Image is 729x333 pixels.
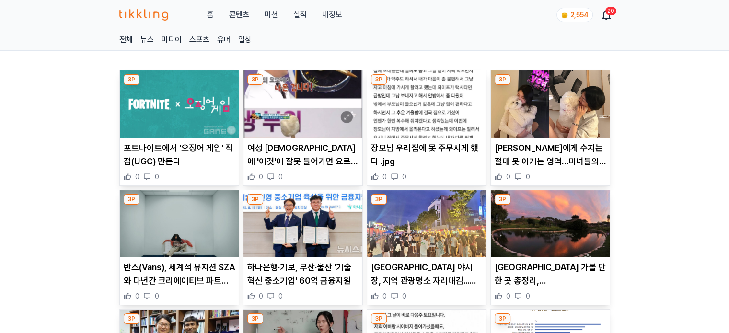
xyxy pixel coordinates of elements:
[371,194,387,205] div: 3P
[119,70,239,186] div: 3P 포트나이트에서 '오징어 게임' 직접(UGC) 만든다 포트나이트에서 '오징어 게임' 직접(UGC) 만든다 0 0
[238,34,252,46] a: 일상
[490,70,610,186] div: 3P 송혜교에게 수지는 절대 못 이기는 영역…미녀들의 데이트 포착 [PERSON_NAME]에게 수지는 절대 못 이기는 영역…미녀들의 데이트 포착 0 0
[367,70,486,186] div: 3P 장모님 우리집에 못 주무시게 했다 .jpg 장모님 우리집에 못 주무시게 했다 .jpg 0 0
[570,11,589,19] span: 2,554
[124,194,139,205] div: 3P
[247,74,263,85] div: 3P
[495,141,606,168] p: [PERSON_NAME]에게 수지는 절대 못 이기는 영역…미녀들의 데이트 포착
[371,74,387,85] div: 3P
[506,291,510,301] span: 0
[382,291,387,301] span: 0
[602,9,610,21] a: 20
[293,9,306,21] a: 실적
[495,313,510,324] div: 3P
[491,70,610,138] img: 송혜교에게 수지는 절대 못 이기는 영역…미녀들의 데이트 포착
[155,291,159,301] span: 0
[278,291,283,301] span: 0
[162,34,182,46] a: 미디어
[119,9,169,21] img: 티끌링
[491,190,610,257] img: 수원 가볼 만한 곳 총정리, 화성행궁부터 통닭거리까지
[526,291,530,301] span: 0
[561,11,568,19] img: coin
[247,261,359,287] p: 하나은행·기보, 부산·울산 '기술혁신 중소기업' 60억 금융지원
[120,70,239,138] img: 포트나이트에서 '오징어 게임' 직접(UGC) 만든다
[155,172,159,182] span: 0
[119,34,133,46] a: 전체
[490,190,610,306] div: 3P 수원 가볼 만한 곳 총정리, 화성행궁부터 통닭거리까지 [GEOGRAPHIC_DATA] 가볼 만한 곳 총정리, [GEOGRAPHIC_DATA]행궁부터 통닭거리까지 0 0
[247,313,263,324] div: 3P
[135,291,139,301] span: 0
[243,190,363,306] div: 3P 하나은행·기보, 부산·울산 '기술혁신 중소기업' 60억 금융지원 하나은행·기보, 부산·울산 '기술혁신 중소기업' 60억 금융지원 0 0
[119,190,239,306] div: 3P 반스(Vans), 세계적 뮤지션 SZA와 다년간 크리에이티브 파트너십 체결 반스(Vans), 세계적 뮤지션 SZA와 다년간 크리에이티브 파트너십 체결 0 0
[247,141,359,168] p: 여성 [DEMOGRAPHIC_DATA]에 '이것'이 잘못 들어가면 요로 결석 걸림
[243,70,362,138] img: 여성 성기에 '이것'이 잘못 들어가면 요로 결석 걸림
[382,172,387,182] span: 0
[371,261,482,287] p: [GEOGRAPHIC_DATA] 야시장, 지역 관광명소 자리매김...지역경제도 활기
[402,291,406,301] span: 0
[367,70,486,138] img: 장모님 우리집에 못 주무시게 했다 .jpg
[605,7,616,15] div: 20
[367,190,486,306] div: 3P 강릉시 야시장, 지역 관광명소 자리매김...지역경제도 활기 [GEOGRAPHIC_DATA] 야시장, 지역 관광명소 자리매김...지역경제도 활기 0 0
[124,261,235,287] p: 반스(Vans), 세계적 뮤지션 SZA와 다년간 크리에이티브 파트너십 체결
[140,34,154,46] a: 뉴스
[278,172,283,182] span: 0
[495,74,510,85] div: 3P
[243,70,363,186] div: 3P 여성 성기에 '이것'이 잘못 들어가면 요로 결석 걸림 여성 [DEMOGRAPHIC_DATA]에 '이것'이 잘못 들어가면 요로 결석 걸림 0 0
[124,141,235,168] p: 포트나이트에서 '오징어 게임' 직접(UGC) 만든다
[402,172,406,182] span: 0
[135,172,139,182] span: 0
[506,172,510,182] span: 0
[322,9,342,21] a: 내정보
[229,9,249,21] a: 콘텐츠
[124,313,139,324] div: 3P
[259,291,263,301] span: 0
[207,9,213,21] a: 홈
[189,34,209,46] a: 스포츠
[367,190,486,257] img: 강릉시 야시장, 지역 관광명소 자리매김...지역경제도 활기
[124,74,139,85] div: 3P
[247,194,263,205] div: 3P
[243,190,362,257] img: 하나은행·기보, 부산·울산 '기술혁신 중소기업' 60억 금융지원
[556,8,591,22] a: coin 2,554
[217,34,231,46] a: 유머
[495,194,510,205] div: 3P
[264,9,278,21] button: 미션
[371,141,482,168] p: 장모님 우리집에 못 주무시게 했다 .jpg
[495,261,606,287] p: [GEOGRAPHIC_DATA] 가볼 만한 곳 총정리, [GEOGRAPHIC_DATA]행궁부터 통닭거리까지
[526,172,530,182] span: 0
[259,172,263,182] span: 0
[371,313,387,324] div: 3P
[120,190,239,257] img: 반스(Vans), 세계적 뮤지션 SZA와 다년간 크리에이티브 파트너십 체결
